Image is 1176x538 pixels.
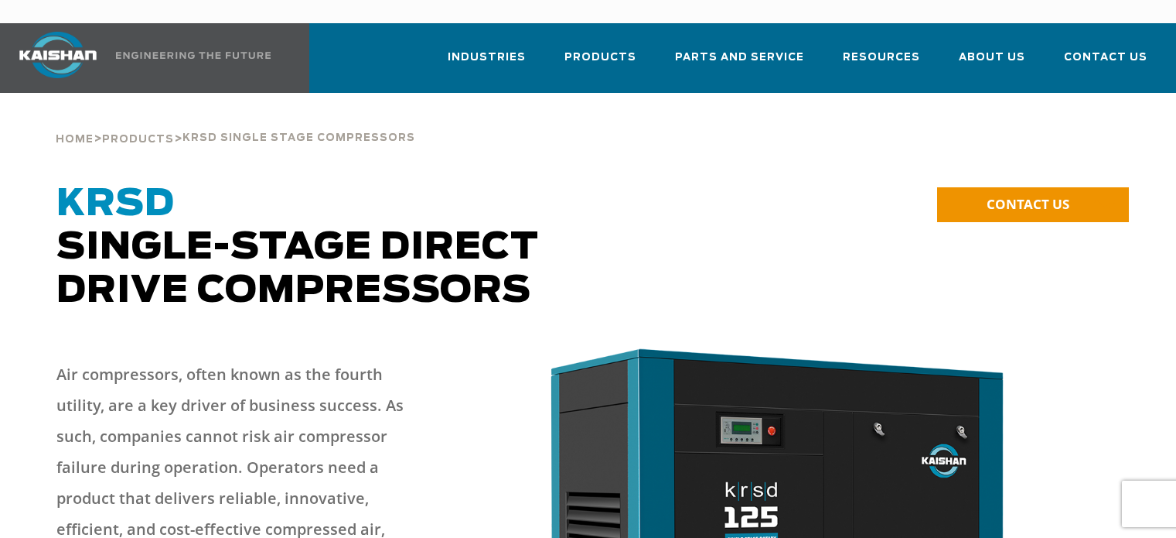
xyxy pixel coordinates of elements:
a: Resources [843,37,920,90]
div: > > [56,93,415,152]
span: Parts and Service [675,49,804,67]
a: Products [102,132,174,146]
a: ORC Power Generators [182,438,377,461]
a: About Us [959,37,1025,90]
a: Industries [448,37,526,90]
span: Industries [448,49,526,67]
a: Parts and Service [675,37,804,90]
a: Products [564,37,636,90]
img: thumb-ORC-Power-Generators [196,324,363,428]
img: thumb-Centrifugal-Air-Compressors [803,115,970,228]
p: Centrifugal compressors deliver a constant stream of compressed air. [782,266,991,306]
span: About Us [959,49,1025,67]
img: Engineering the future [116,52,271,59]
a: Industrial Vacuum Pumps [476,242,691,266]
span: KRSD [56,186,175,223]
span: Products [564,49,636,67]
img: thumb-Rotary-Screw-Gas-Compressors [803,324,970,428]
a: Rotary Screw Gas Compressors [751,438,1022,461]
img: thumb-Rotary-Screw-Air-Compressors [196,115,363,228]
span: Home [56,135,94,145]
p: Vacuum pumps remove gasses from a sealed chamber. [479,266,687,306]
img: thumb-Steam-Screw-Expanders [499,324,667,428]
a: Steam Screw Expanders [482,438,685,461]
span: Resources [843,49,920,67]
p: ORC power generators deliver green energy and significant cost savings over steam turbines. [176,461,384,522]
a: Centrifugal Air Compressors [761,242,1013,266]
span: Products [102,135,174,145]
a: Contact Us [1064,37,1147,90]
img: thumb-Industrial-Vacuum-Pumps [499,115,667,228]
a: Rotary Screw Air Compressors [148,242,413,266]
span: Contact Us [1064,49,1147,67]
span: Single-Stage Direct Drive Compressors [56,186,539,310]
p: Kaishan rotary screw air compressors run around the clock. [176,266,384,306]
a: Home [56,132,94,146]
